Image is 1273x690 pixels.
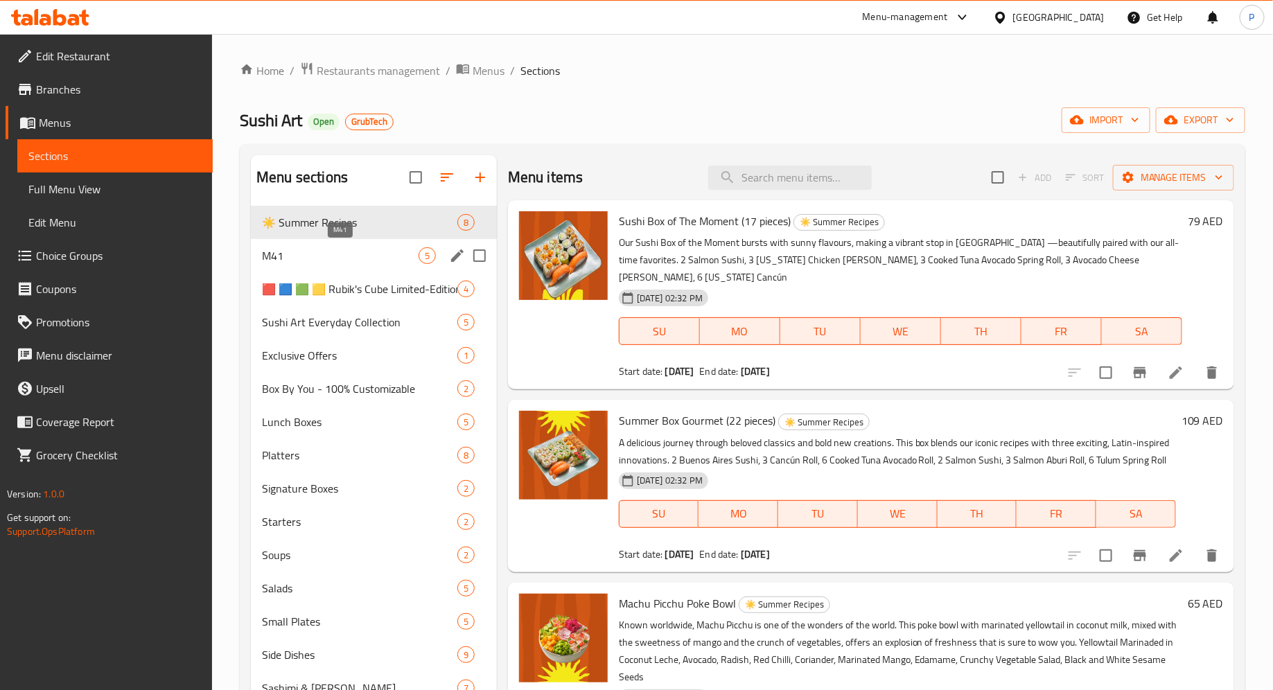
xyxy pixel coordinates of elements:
[1167,112,1234,129] span: export
[1062,107,1150,133] button: import
[457,646,475,663] div: items
[619,593,736,614] span: Machu Picchu Poke Bowl
[665,362,694,380] b: [DATE]
[700,317,780,345] button: MO
[519,211,608,300] img: Sushi Box of The Moment (17 pieces)
[520,62,560,79] span: Sections
[240,62,1245,80] nav: breadcrumb
[346,116,393,127] span: GrubTech
[708,166,872,190] input: search
[6,372,213,405] a: Upsell
[1096,500,1176,528] button: SA
[741,362,770,380] b: [DATE]
[447,245,468,266] button: edit
[262,214,457,231] div: ☀️ Summer Recipes
[1012,167,1057,188] span: Add item
[457,547,475,563] div: items
[251,272,497,306] div: 🟥 🟦 🟩 🟨 Rubik's Cube Limited-Edition4
[317,62,440,79] span: Restaurants management
[473,62,504,79] span: Menus
[262,281,457,297] div: 🟥 🟦 🟩 🟨 Rubik's Cube Limited-Edition
[1091,541,1121,570] span: Select to update
[778,414,870,430] div: ☀️ Summer Recipes
[251,505,497,538] div: Starters2
[1021,317,1102,345] button: FR
[36,347,202,364] span: Menu disclaimer
[861,317,941,345] button: WE
[300,62,440,80] a: Restaurants management
[1156,107,1245,133] button: export
[780,317,861,345] button: TU
[457,414,475,430] div: items
[705,321,775,342] span: MO
[1123,356,1157,389] button: Branch-specific-item
[457,347,475,364] div: items
[308,116,340,127] span: Open
[401,163,430,192] span: Select all sections
[619,234,1182,286] p: Our Sushi Box of the Moment bursts with sunny flavours, making a vibrant stop in [GEOGRAPHIC_DATA...
[619,617,1182,686] p: Known worldwide, Machu Picchu is one of the wonders of the world. This poke bowl with marinated y...
[457,480,475,497] div: items
[519,411,608,499] img: Summer Box Gourmet (22 pieces)
[43,485,64,503] span: 1.0.0
[251,239,497,272] div: M415edit
[419,249,435,263] span: 5
[251,572,497,605] div: Salads5
[28,214,202,231] span: Edit Menu
[6,272,213,306] a: Coupons
[1017,500,1096,528] button: FR
[28,181,202,197] span: Full Menu View
[778,500,858,528] button: TU
[262,314,457,330] span: Sushi Art Everyday Collection
[1182,411,1223,430] h6: 109 AED
[458,482,474,495] span: 2
[458,582,474,595] span: 5
[858,500,938,528] button: WE
[700,545,739,563] span: End date:
[631,474,708,487] span: [DATE] 02:32 PM
[262,480,457,497] div: Signature Boxes
[262,347,457,364] div: Exclusive Offers
[457,214,475,231] div: items
[519,594,608,682] img: Machu Picchu Poke Bowl
[1107,321,1177,342] span: SA
[619,500,699,528] button: SU
[941,317,1021,345] button: TH
[1195,539,1229,572] button: delete
[1188,594,1223,613] h6: 65 AED
[1073,112,1139,129] span: import
[262,513,457,530] div: Starters
[619,410,775,431] span: Summer Box Gourmet (22 pieces)
[456,62,504,80] a: Menus
[6,106,213,139] a: Menus
[17,172,213,206] a: Full Menu View
[1102,317,1182,345] button: SA
[1102,504,1170,524] span: SA
[1057,167,1113,188] span: Select section first
[457,380,475,397] div: items
[619,434,1176,469] p: A delicious journey through beloved classics and bold new creations. This box blends our iconic r...
[262,613,457,630] span: Small Plates
[6,39,213,73] a: Edit Restaurant
[36,48,202,64] span: Edit Restaurant
[938,500,1017,528] button: TH
[739,596,829,612] span: ☀️ Summer Recipes
[458,615,474,628] span: 5
[7,485,41,503] span: Version:
[457,447,475,463] div: items
[457,580,475,596] div: items
[256,167,348,188] h2: Menu sections
[1022,504,1091,524] span: FR
[458,349,474,362] span: 1
[619,545,663,563] span: Start date:
[262,580,457,596] span: Salads
[39,114,202,131] span: Menus
[457,281,475,297] div: items
[739,596,830,613] div: ☀️ Summer Recipes
[457,513,475,530] div: items
[6,405,213,439] a: Coverage Report
[458,449,474,462] span: 8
